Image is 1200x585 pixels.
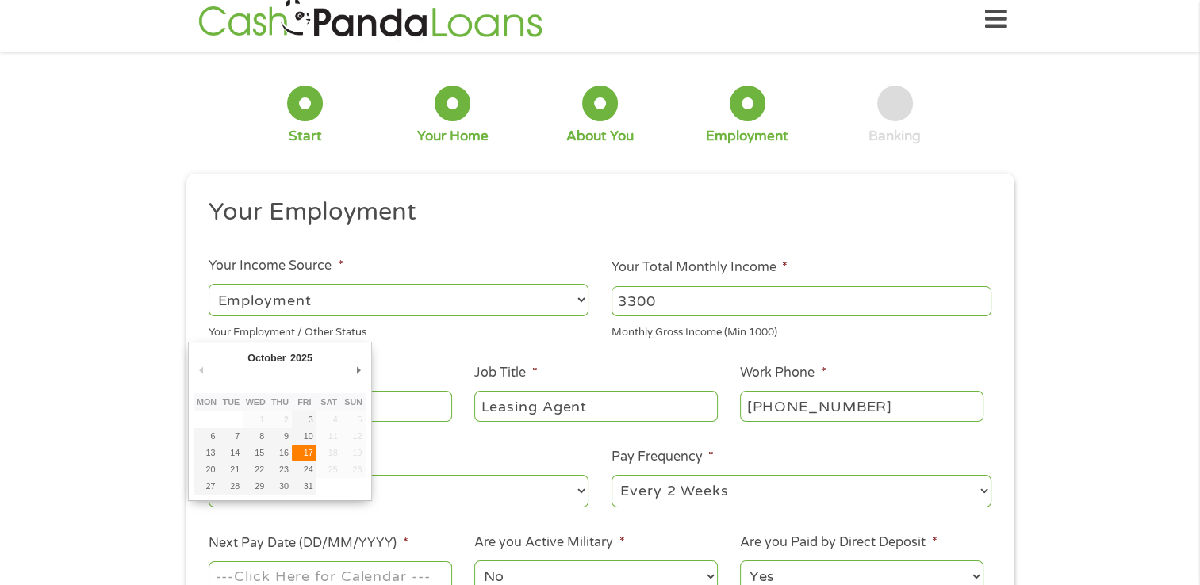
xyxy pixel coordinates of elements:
[612,259,788,276] label: Your Total Monthly Income
[297,397,311,407] abbr: Friday
[219,461,243,478] button: 21
[320,397,337,407] abbr: Saturday
[474,365,537,381] label: Job Title
[566,128,634,145] div: About You
[209,197,980,228] h2: Your Employment
[612,286,991,316] input: 1800
[209,258,343,274] label: Your Income Source
[219,478,243,495] button: 28
[197,397,217,407] abbr: Monday
[344,397,362,407] abbr: Sunday
[268,428,293,445] button: 9
[219,428,243,445] button: 7
[612,319,991,341] div: Monthly Gross Income (Min 1000)
[246,397,266,407] abbr: Wednesday
[194,478,219,495] button: 27
[209,535,408,552] label: Next Pay Date (DD/MM/YYYY)
[868,128,921,145] div: Banking
[292,445,316,461] button: 17
[243,478,268,495] button: 29
[268,461,293,478] button: 23
[292,478,316,495] button: 31
[740,534,937,551] label: Are you Paid by Direct Deposit
[351,360,366,381] button: Next Month
[288,348,314,369] div: 2025
[271,397,289,407] abbr: Thursday
[194,445,219,461] button: 13
[474,391,717,421] input: Cashier
[243,428,268,445] button: 8
[292,411,316,428] button: 3
[706,128,788,145] div: Employment
[289,128,322,145] div: Start
[194,360,209,381] button: Previous Month
[417,128,489,145] div: Your Home
[223,397,240,407] abbr: Tuesday
[474,534,624,551] label: Are you Active Military
[194,428,219,445] button: 6
[243,461,268,478] button: 22
[268,478,293,495] button: 30
[740,365,826,381] label: Work Phone
[292,428,316,445] button: 10
[219,445,243,461] button: 14
[209,319,588,341] div: Your Employment / Other Status
[246,348,289,369] div: October
[194,461,219,478] button: 20
[740,391,983,421] input: (231) 754-4010
[292,461,316,478] button: 24
[243,445,268,461] button: 15
[612,449,714,465] label: Pay Frequency
[268,445,293,461] button: 16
